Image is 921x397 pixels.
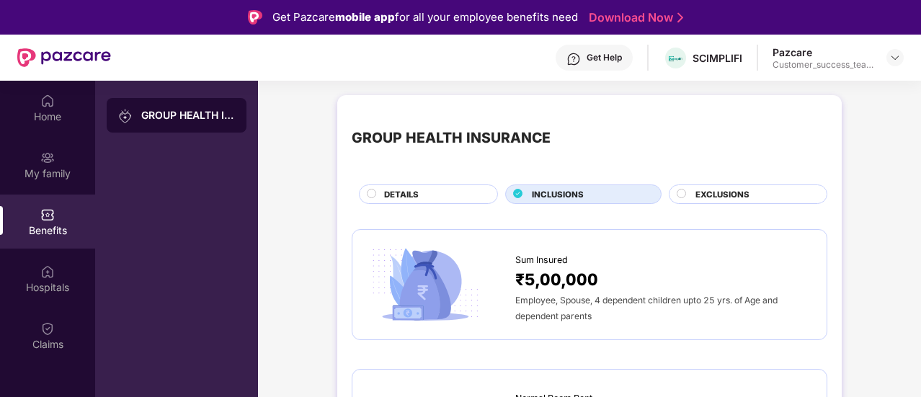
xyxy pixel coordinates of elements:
a: Download Now [589,10,679,25]
div: SCIMPLIFI [693,51,742,65]
img: svg+xml;base64,PHN2ZyBpZD0iSG9zcGl0YWxzIiB4bWxucz0iaHR0cDovL3d3dy53My5vcmcvMjAwMC9zdmciIHdpZHRoPS... [40,264,55,279]
span: ₹5,00,000 [515,267,598,292]
img: icon [367,244,484,326]
div: Get Pazcare for all your employee benefits need [272,9,578,26]
div: GROUP HEALTH INSURANCE [352,127,551,149]
div: Get Help [587,52,622,63]
span: DETAILS [384,188,419,201]
span: INCLUSIONS [532,188,584,201]
span: Sum Insured [515,253,568,267]
img: svg+xml;base64,PHN2ZyBpZD0iSGVscC0zMngzMiIgeG1sbnM9Imh0dHA6Ly93d3cudzMub3JnLzIwMDAvc3ZnIiB3aWR0aD... [566,52,581,66]
img: svg+xml;base64,PHN2ZyB3aWR0aD0iMjAiIGhlaWdodD0iMjAiIHZpZXdCb3g9IjAgMCAyMCAyMCIgZmlsbD0ibm9uZSIgeG... [40,151,55,165]
img: svg+xml;base64,PHN2ZyB3aWR0aD0iMjAiIGhlaWdodD0iMjAiIHZpZXdCb3g9IjAgMCAyMCAyMCIgZmlsbD0ibm9uZSIgeG... [118,109,133,123]
img: svg+xml;base64,PHN2ZyBpZD0iQmVuZWZpdHMiIHhtbG5zPSJodHRwOi8vd3d3LnczLm9yZy8yMDAwL3N2ZyIgd2lkdGg9Ij... [40,208,55,222]
img: Stroke [677,10,683,25]
img: svg+xml;base64,PHN2ZyBpZD0iQ2xhaW0iIHhtbG5zPSJodHRwOi8vd3d3LnczLm9yZy8yMDAwL3N2ZyIgd2lkdGg9IjIwIi... [40,321,55,336]
img: New Pazcare Logo [17,48,111,67]
img: svg+xml;base64,PHN2ZyBpZD0iRHJvcGRvd24tMzJ4MzIiIHhtbG5zPSJodHRwOi8vd3d3LnczLm9yZy8yMDAwL3N2ZyIgd2... [889,52,901,63]
span: EXCLUSIONS [695,188,749,201]
div: Pazcare [773,45,873,59]
img: transparent%20(1).png [665,53,686,64]
span: Employee, Spouse, 4 dependent children upto 25 yrs. of Age and dependent parents [515,295,778,321]
img: svg+xml;base64,PHN2ZyBpZD0iSG9tZSIgeG1sbnM9Imh0dHA6Ly93d3cudzMub3JnLzIwMDAvc3ZnIiB3aWR0aD0iMjAiIG... [40,94,55,108]
div: GROUP HEALTH INSURANCE [141,108,235,122]
img: Logo [248,10,262,24]
div: Customer_success_team_lead [773,59,873,71]
strong: mobile app [335,10,395,24]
